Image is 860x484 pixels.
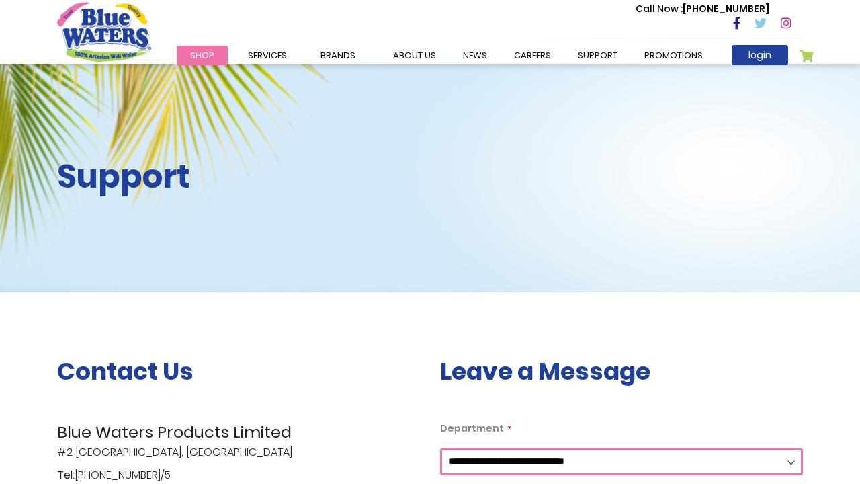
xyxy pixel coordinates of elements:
[57,420,420,460] p: #2 [GEOGRAPHIC_DATA], [GEOGRAPHIC_DATA]
[307,46,369,65] a: Brands
[234,46,300,65] a: Services
[57,467,75,483] span: Tel:
[636,2,683,15] span: Call Now :
[631,46,716,65] a: Promotions
[501,46,564,65] a: careers
[177,46,228,65] a: Shop
[564,46,631,65] a: support
[732,45,788,65] a: login
[57,420,420,444] span: Blue Waters Products Limited
[449,46,501,65] a: News
[57,2,151,61] a: store logo
[190,49,214,62] span: Shop
[636,2,769,16] p: [PHONE_NUMBER]
[380,46,449,65] a: about us
[440,421,504,435] span: Department
[440,357,803,386] h3: Leave a Message
[57,357,420,386] h3: Contact Us
[248,49,287,62] span: Services
[320,49,355,62] span: Brands
[57,157,420,196] h2: Support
